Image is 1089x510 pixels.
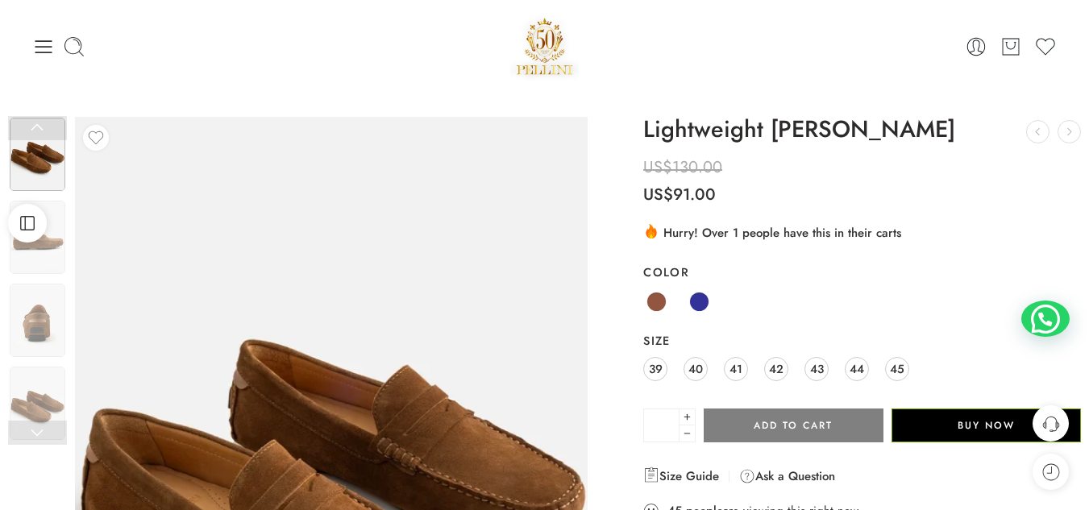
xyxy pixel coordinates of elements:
button: Buy Now [892,408,1081,442]
label: Size [643,333,1081,349]
span: 41 [729,358,742,379]
a: 41 [724,357,748,381]
img: Artboard 20 (1) [10,118,65,191]
span: US$ [643,183,673,206]
button: Add to cart [704,408,883,442]
bdi: 91.00 [643,183,716,206]
a: 39 [643,357,667,381]
a: 44 [845,357,869,381]
img: Artboard 20 (1) [10,201,65,274]
span: US$ [643,155,672,179]
a: 40 [684,357,708,381]
a: Wishlist [1034,35,1057,58]
input: Product quantity [643,408,680,442]
h1: Lightweight [PERSON_NAME] [643,117,1081,143]
span: 40 [688,358,703,379]
span: 42 [769,358,783,379]
a: Cart [1000,35,1022,58]
a: 43 [804,357,829,381]
a: Pellini - [510,12,580,81]
div: Hurry! Over 1 people have this in their carts [643,222,1081,242]
label: Color [643,264,1081,280]
a: 42 [764,357,788,381]
span: 45 [890,358,904,379]
a: Size Guide [643,466,719,486]
img: Artboard 20 (1) [10,367,65,440]
a: 45 [885,357,909,381]
img: Pellini [510,12,580,81]
span: 39 [649,358,663,379]
bdi: 130.00 [643,155,722,179]
a: Ask a Question [739,466,835,486]
span: 44 [850,358,864,379]
a: Login / Register [965,35,987,58]
img: Artboard 20 (1) [10,284,65,357]
span: 43 [810,358,824,379]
